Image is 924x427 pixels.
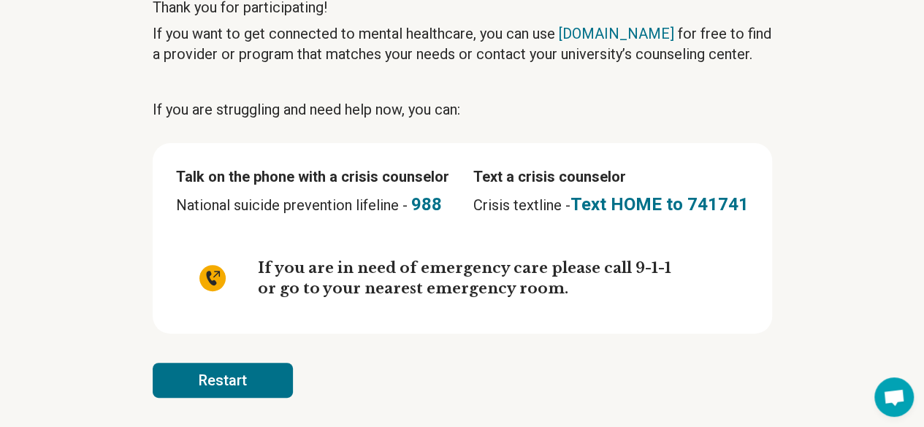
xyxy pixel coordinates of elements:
p: National suicide prevention lifeline - [176,193,449,218]
p: If you are struggling and need help now, you can: [153,99,772,120]
button: Restart [153,363,293,398]
p: If you want to get connected to mental healthcare, you can use for free to find a provider or pro... [153,23,772,64]
p: Crisis textline - [473,193,749,218]
p: Text a crisis counselor [473,166,749,187]
a: 988 [411,194,442,215]
p: Talk on the phone with a crisis counselor [176,166,449,187]
a: Text HOME to 741741 [570,194,749,215]
a: [DOMAIN_NAME] [559,25,674,42]
div: Open chat [874,377,914,417]
p: or go to your nearest emergency room. [258,278,671,299]
p: If you are in need of emergency care please call 9-1-1 [258,258,671,278]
